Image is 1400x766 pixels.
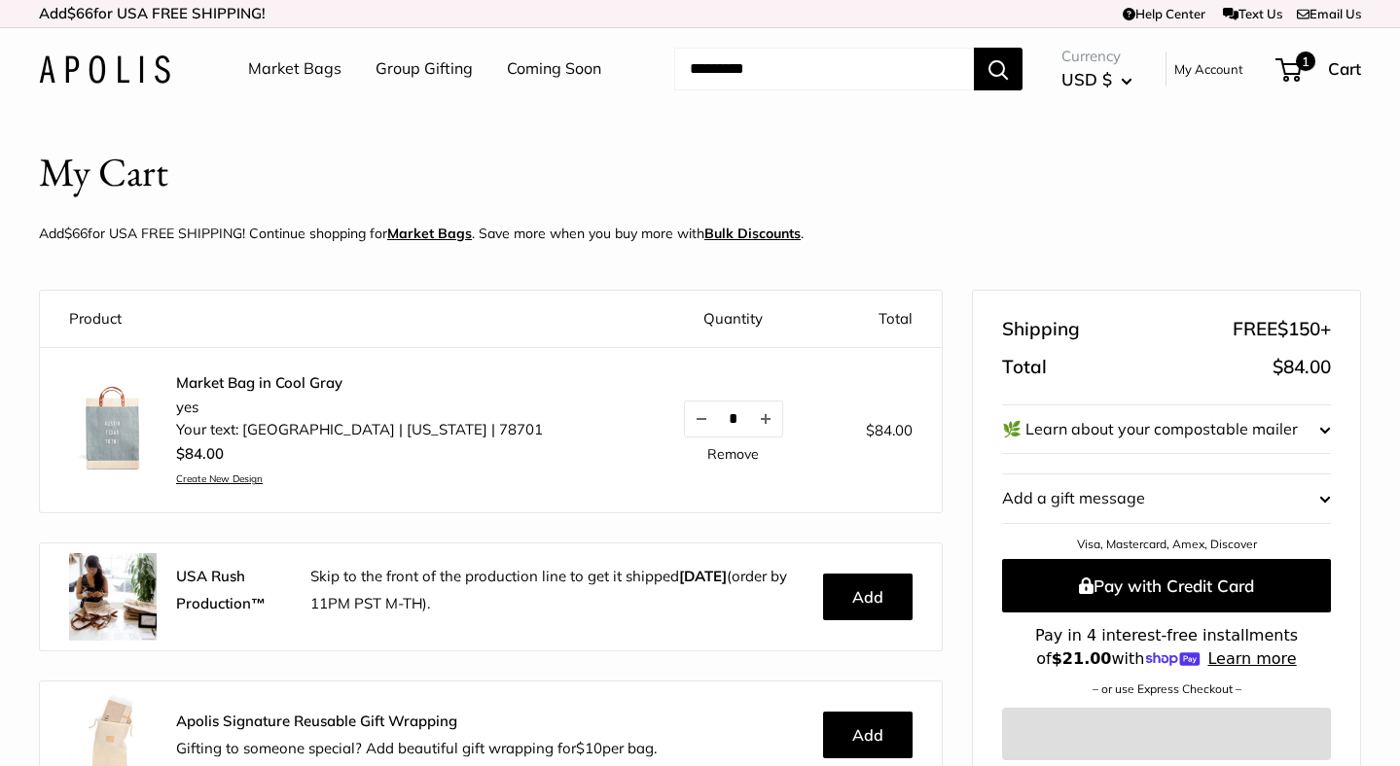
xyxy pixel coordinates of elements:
a: Text Us [1223,6,1282,21]
span: Gifting to someone special? Add beautiful gift wrapping for per bag. [176,739,657,757]
span: Currency [1061,43,1132,70]
span: $150 [1277,317,1320,340]
input: Quantity [718,410,749,427]
strong: Apolis Signature Reusable Gift Wrapping [176,712,457,730]
a: Market Bags [248,54,341,84]
a: Market Bag in Cool Gray [176,373,543,393]
span: $84.00 [176,444,224,463]
li: yes [176,397,543,419]
img: Apolis [39,55,170,84]
span: $66 [64,225,88,242]
a: Create New Design [176,472,543,485]
span: Total [1002,350,1047,385]
a: Market Bags [387,225,472,242]
a: – or use Express Checkout – [1093,681,1241,696]
button: Pay with Credit Card [1002,559,1331,612]
b: [DATE] [679,567,727,585]
button: 🌿 Learn about your compostable mailer [1002,405,1331,454]
th: Product [40,291,644,348]
a: Remove [707,447,759,461]
a: My Account [1174,57,1243,81]
p: Add for USA FREE SHIPPING! Continue shopping for . Save more when you buy more with . [39,221,804,246]
u: Bulk Discounts [704,225,801,242]
span: USD $ [1061,69,1112,89]
h1: My Cart [39,144,168,201]
span: $10 [576,739,602,757]
button: Add [823,574,913,620]
strong: USA Rush Production™ [176,567,266,612]
th: Quantity [644,291,823,348]
span: Cart [1328,58,1361,79]
button: Add a gift message [1002,474,1331,523]
button: USD $ [1061,64,1132,95]
button: Increase quantity by 1 [749,401,782,436]
th: Total [822,291,942,348]
a: Help Center [1123,6,1205,21]
a: 1 Cart [1277,53,1361,85]
p: Skip to the front of the production line to get it shipped (order by 11PM PST M-TH). [310,563,808,617]
span: Shipping [1002,312,1080,347]
span: $84.00 [1273,355,1331,378]
span: 1 [1296,52,1315,71]
button: Add [823,712,913,758]
a: Visa, Mastercard, Amex, Discover [1077,537,1257,551]
a: Coming Soon [507,54,601,84]
span: FREE + [1233,312,1331,347]
button: Search [974,48,1023,90]
img: rush.jpg [69,553,157,641]
span: $66 [67,4,93,22]
a: Group Gifting [376,54,473,84]
input: Search... [674,48,974,90]
li: Your text: [GEOGRAPHIC_DATA] | [US_STATE] | 78701 [176,419,543,441]
a: Email Us [1297,6,1361,21]
button: Decrease quantity by 1 [685,401,718,436]
span: $84.00 [866,421,913,439]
